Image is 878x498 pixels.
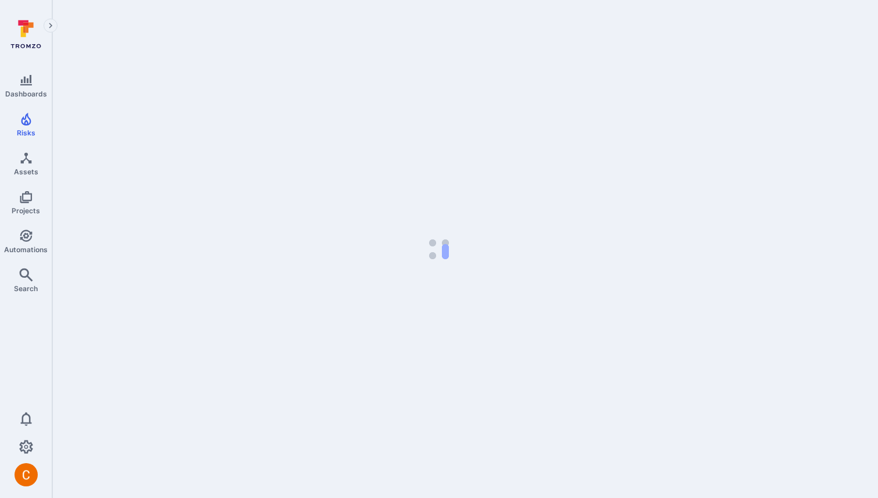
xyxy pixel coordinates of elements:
[46,21,55,31] i: Expand navigation menu
[12,206,40,215] span: Projects
[4,245,48,254] span: Automations
[14,167,38,176] span: Assets
[17,128,35,137] span: Risks
[15,463,38,486] img: ACg8ocJuq_DPPTkXyD9OlTnVLvDrpObecjcADscmEHLMiTyEnTELew=s96-c
[14,284,38,293] span: Search
[44,19,57,33] button: Expand navigation menu
[15,463,38,486] div: Camilo Rivera
[5,89,47,98] span: Dashboards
